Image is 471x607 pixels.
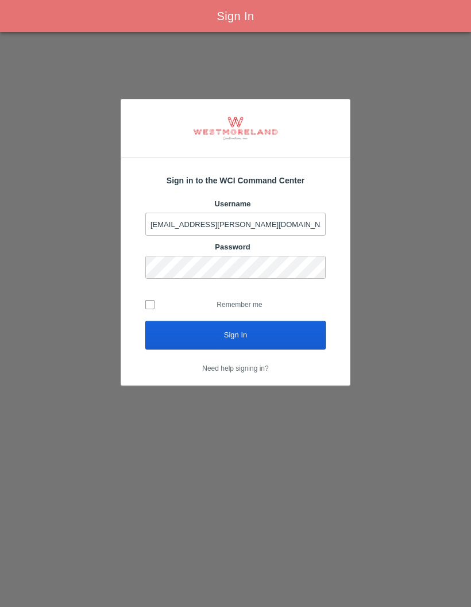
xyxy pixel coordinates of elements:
[202,364,268,372] a: Need help signing in?
[145,321,326,349] input: Sign In
[145,296,326,313] label: Remember me
[217,10,254,22] span: Sign In
[145,175,326,187] h2: Sign in to the WCI Command Center
[215,199,251,208] label: Username
[215,243,250,251] label: Password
